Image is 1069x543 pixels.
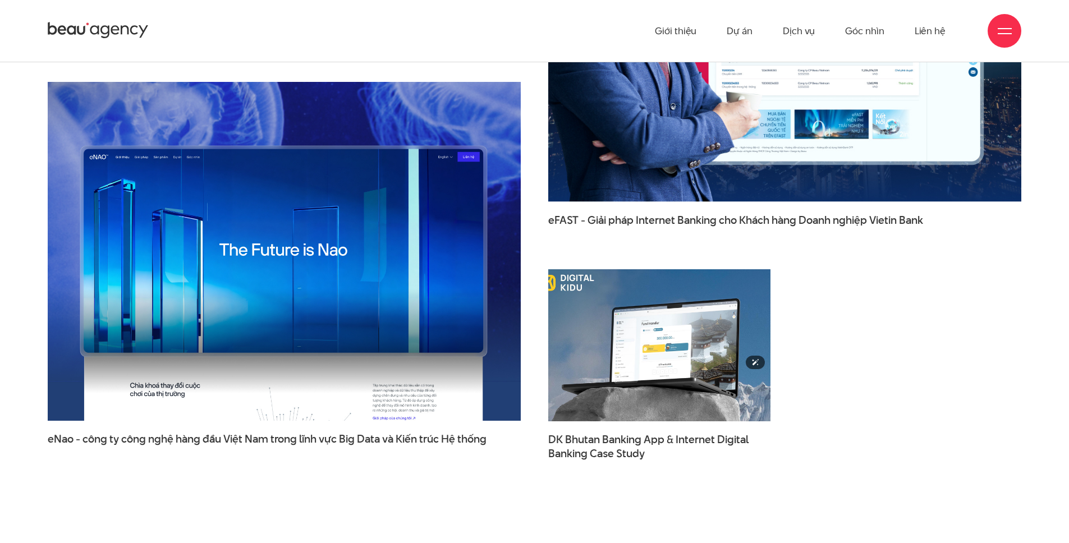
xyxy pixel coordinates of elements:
[203,431,221,447] span: đầu
[548,213,1021,241] a: eFAST - Giải pháp Internet Banking cho Khách hàng Doanh nghiệp Vietin Bank
[339,431,355,447] span: Big
[319,431,337,447] span: vực
[677,213,717,228] span: Banking
[396,431,417,447] span: Kiến
[719,213,737,228] span: cho
[739,213,769,228] span: Khách
[357,431,380,447] span: Data
[299,431,316,447] span: lĩnh
[581,213,585,228] span: -
[548,432,770,461] span: DK Bhutan Banking App & Internet Digital
[223,431,242,447] span: Việt
[772,213,796,228] span: hàng
[588,213,606,228] span: Giải
[799,213,831,228] span: Doanh
[270,431,297,447] span: trong
[548,447,645,461] span: Banking Case Study
[382,431,393,447] span: và
[833,213,867,228] span: nghiệp
[636,213,675,228] span: Internet
[48,432,521,460] a: eNao - công ty công nghệ hàng đầu Việt Nam trong lĩnh vực Big Data và Kiến trúc Hệ thống
[176,431,200,447] span: hàng
[899,213,923,228] span: Bank
[608,213,634,228] span: pháp
[109,431,119,447] span: ty
[82,431,107,447] span: công
[419,431,439,447] span: trúc
[148,431,173,447] span: nghệ
[869,213,897,228] span: Vietin
[245,431,268,447] span: Nam
[76,431,80,447] span: -
[48,431,74,447] span: eNao
[457,431,487,447] span: thống
[548,432,770,461] a: DK Bhutan Banking App & Internet DigitalBanking Case Study
[121,431,146,447] span: công
[548,213,579,228] span: eFAST
[441,431,455,447] span: Hệ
